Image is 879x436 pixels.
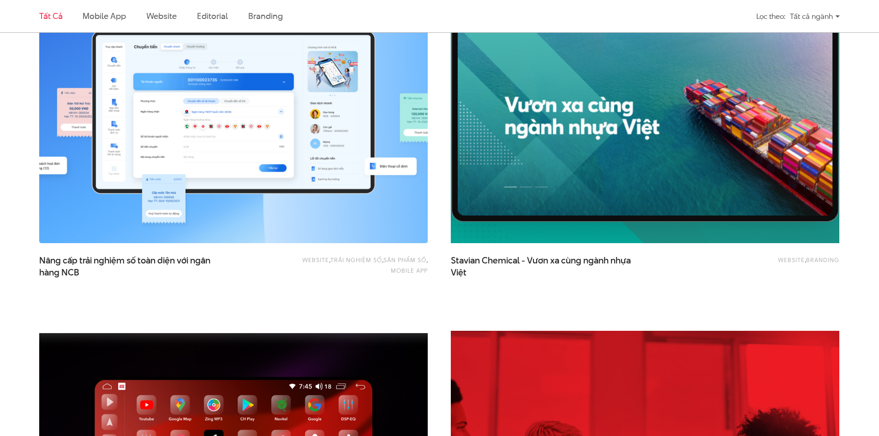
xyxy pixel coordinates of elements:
[83,10,126,22] a: Mobile app
[39,10,62,22] a: Tất cả
[272,255,428,275] div: , , ,
[383,256,426,264] a: Sản phẩm số
[39,267,79,279] span: hàng NCB
[197,10,228,22] a: Editorial
[391,266,428,275] a: Mobile app
[778,256,805,264] a: Website
[330,256,382,264] a: Trải nghiệm số
[451,255,635,278] a: Stavian Chemical - Vươn xa cùng ngành nhựaViệt
[302,256,329,264] a: Website
[684,255,839,273] div: ,
[790,8,840,24] div: Tất cả ngành
[248,10,282,22] a: Branding
[146,10,177,22] a: Website
[451,255,635,278] span: Stavian Chemical - Vươn xa cùng ngành nhựa
[39,255,224,278] a: Nâng cấp trải nghiệm số toàn diện với ngânhàng NCB
[806,256,839,264] a: Branding
[451,267,466,279] span: Việt
[756,8,785,24] div: Lọc theo:
[39,255,224,278] span: Nâng cấp trải nghiệm số toàn diện với ngân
